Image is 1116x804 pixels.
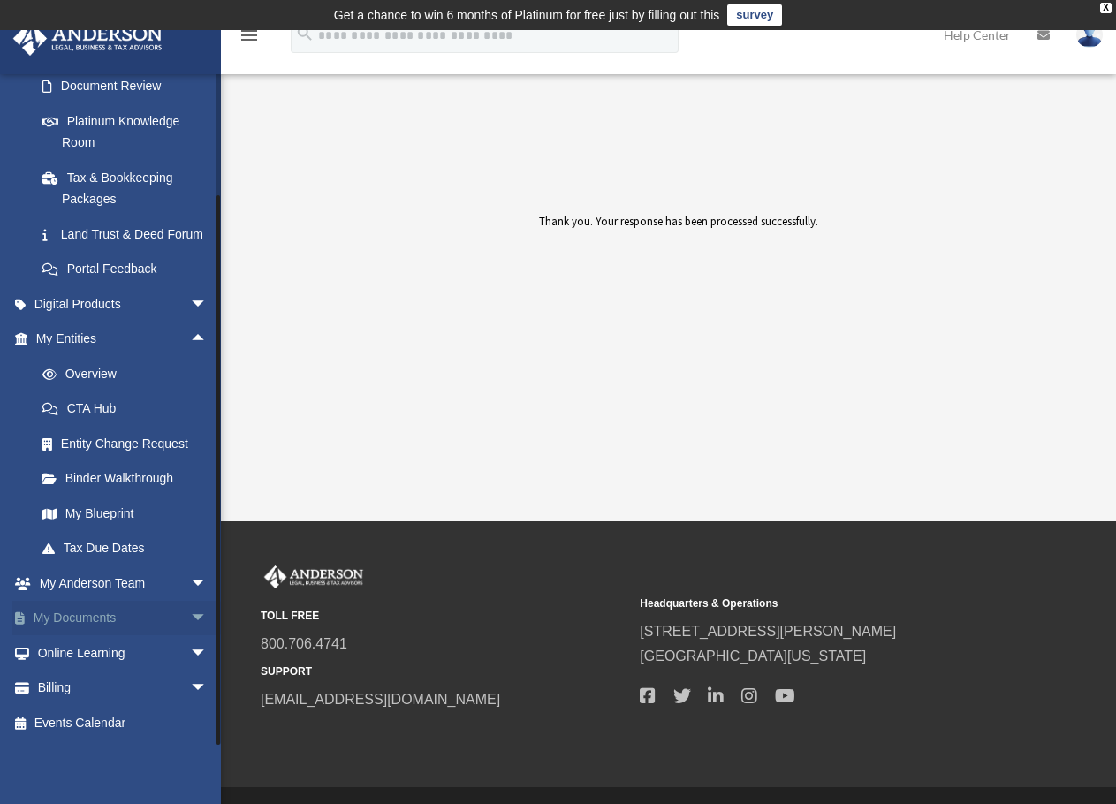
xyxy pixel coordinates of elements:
[727,4,782,26] a: survey
[640,649,866,664] a: [GEOGRAPHIC_DATA][US_STATE]
[25,103,234,160] a: Platinum Knowledge Room
[25,69,225,104] a: Document Review
[8,21,168,56] img: Anderson Advisors Platinum Portal
[261,565,367,588] img: Anderson Advisors Platinum Portal
[12,565,234,601] a: My Anderson Teamarrow_drop_down
[239,31,260,46] a: menu
[239,25,260,46] i: menu
[12,635,234,671] a: Online Learningarrow_drop_down
[25,391,234,427] a: CTA Hub
[25,356,234,391] a: Overview
[25,160,234,216] a: Tax & Bookkeeping Packages
[1100,3,1112,13] div: close
[350,212,1007,345] div: Thank you. Your response has been processed successfully.
[261,692,500,707] a: [EMAIL_ADDRESS][DOMAIN_NAME]
[640,624,896,639] a: [STREET_ADDRESS][PERSON_NAME]
[25,461,234,497] a: Binder Walkthrough
[1076,22,1103,48] img: User Pic
[25,496,234,531] a: My Blueprint
[12,705,234,740] a: Events Calendar
[25,531,234,566] a: Tax Due Dates
[190,601,225,637] span: arrow_drop_down
[190,286,225,322] span: arrow_drop_down
[12,601,234,636] a: My Documentsarrow_drop_down
[640,595,1006,613] small: Headquarters & Operations
[12,671,234,706] a: Billingarrow_drop_down
[12,322,234,357] a: My Entitiesarrow_drop_up
[190,635,225,671] span: arrow_drop_down
[12,286,234,322] a: Digital Productsarrow_drop_down
[261,607,627,626] small: TOLL FREE
[25,252,234,287] a: Portal Feedback
[25,216,234,252] a: Land Trust & Deed Forum
[190,671,225,707] span: arrow_drop_down
[334,4,720,26] div: Get a chance to win 6 months of Platinum for free just by filling out this
[261,663,627,681] small: SUPPORT
[190,565,225,602] span: arrow_drop_down
[190,322,225,358] span: arrow_drop_up
[295,24,315,43] i: search
[261,636,347,651] a: 800.706.4741
[25,426,234,461] a: Entity Change Request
